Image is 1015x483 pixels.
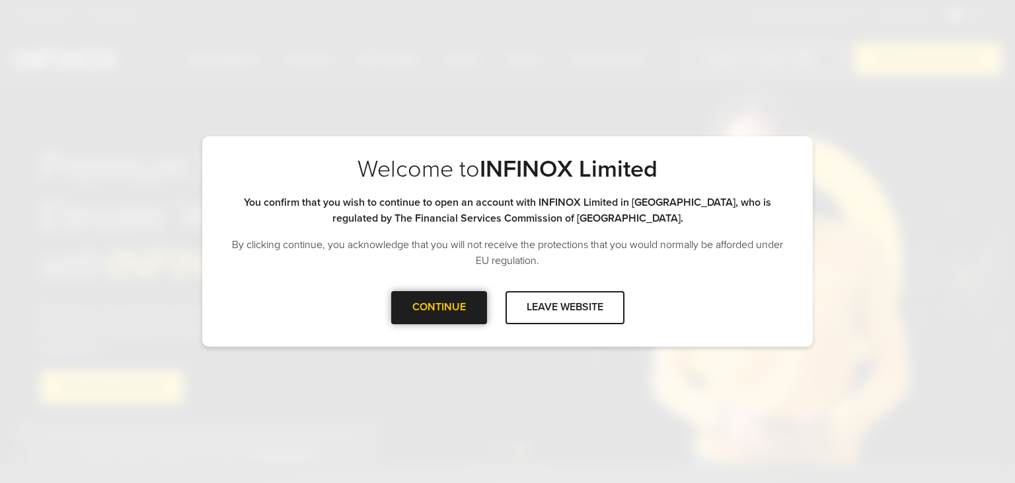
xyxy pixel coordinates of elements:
p: Welcome to [229,155,786,184]
div: LEAVE WEBSITE [506,291,624,324]
div: CONTINUE [391,291,487,324]
p: By clicking continue, you acknowledge that you will not receive the protections that you would no... [229,237,786,269]
strong: INFINOX Limited [480,155,658,183]
strong: You confirm that you wish to continue to open an account with INFINOX Limited in [GEOGRAPHIC_DATA... [244,196,771,225]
